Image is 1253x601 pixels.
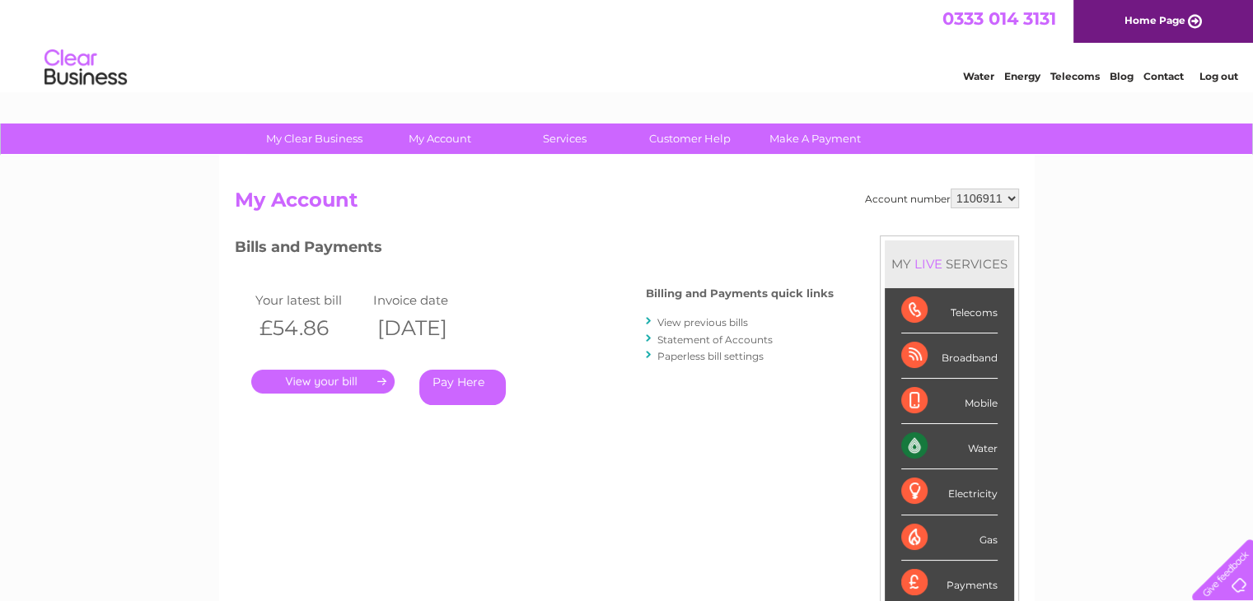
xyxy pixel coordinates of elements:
[963,70,994,82] a: Water
[251,311,370,345] th: £54.86
[657,316,748,328] a: View previous bills
[911,256,946,272] div: LIVE
[942,8,1056,29] a: 0333 014 3131
[901,515,998,561] div: Gas
[497,123,633,154] a: Services
[622,123,758,154] a: Customer Help
[865,189,1019,208] div: Account number
[901,333,998,379] div: Broadband
[419,370,506,405] a: Pay Here
[369,289,488,311] td: Invoice date
[885,240,1014,287] div: MY SERVICES
[238,9,1017,80] div: Clear Business is a trading name of Verastar Limited (registered in [GEOGRAPHIC_DATA] No. 3667643...
[901,424,998,469] div: Water
[657,350,764,362] a: Paperless bill settings
[1143,70,1184,82] a: Contact
[1050,70,1100,82] a: Telecoms
[1199,70,1237,82] a: Log out
[901,469,998,515] div: Electricity
[235,235,834,264] h3: Bills and Payments
[901,288,998,333] div: Telecoms
[1004,70,1040,82] a: Energy
[657,333,773,346] a: Statement of Accounts
[747,123,883,154] a: Make A Payment
[369,311,488,345] th: [DATE]
[235,189,1019,220] h2: My Account
[901,379,998,424] div: Mobile
[44,43,128,93] img: logo.png
[251,370,395,394] a: .
[246,123,382,154] a: My Clear Business
[372,123,507,154] a: My Account
[251,289,370,311] td: Your latest bill
[1110,70,1134,82] a: Blog
[646,287,834,300] h4: Billing and Payments quick links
